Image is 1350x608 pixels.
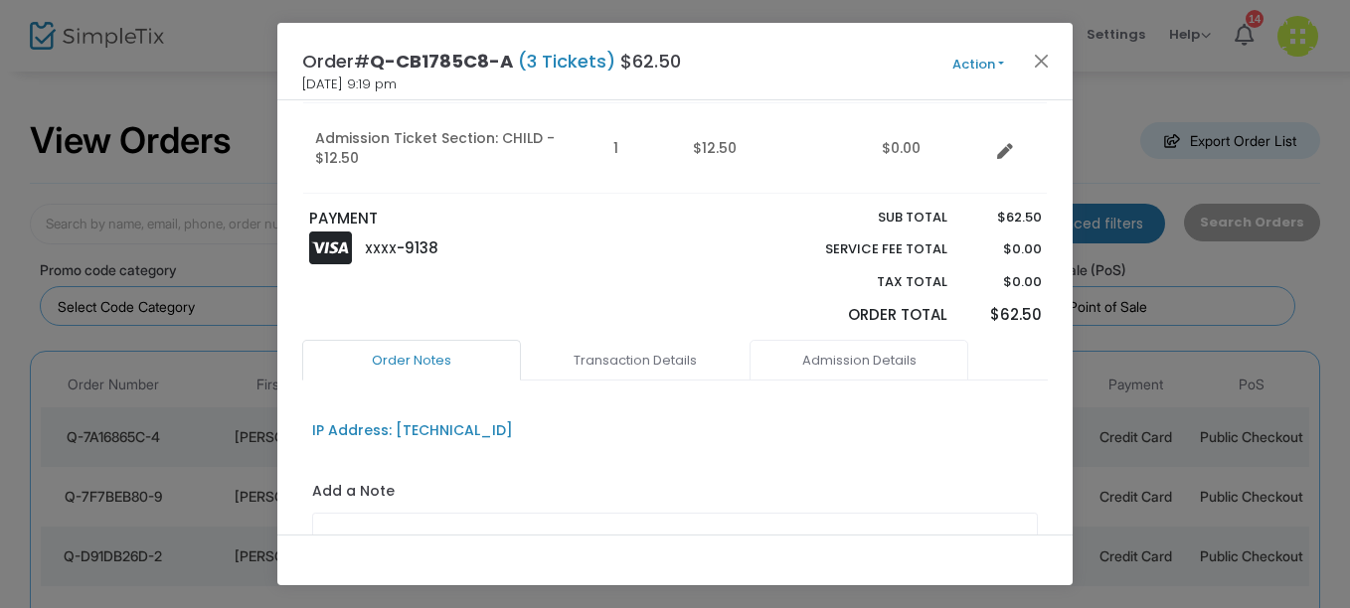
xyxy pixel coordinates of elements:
[365,240,397,257] span: XXXX
[966,239,1041,259] p: $0.00
[526,340,745,381] a: Transaction Details
[681,103,870,194] td: $12.50
[312,420,513,441] div: IP Address: [TECHNICAL_ID]
[919,54,1038,76] button: Action
[750,340,968,381] a: Admission Details
[966,304,1041,327] p: $62.50
[778,272,947,292] p: Tax Total
[1029,48,1055,74] button: Close
[966,272,1041,292] p: $0.00
[397,237,438,258] span: -9138
[778,239,947,259] p: Service Fee Total
[302,75,397,94] span: [DATE] 9:19 pm
[870,103,989,194] td: $0.00
[370,49,513,74] span: Q-CB1785C8-A
[778,304,947,327] p: Order Total
[966,208,1041,228] p: $62.50
[312,481,395,507] label: Add a Note
[303,103,601,194] td: Admission Ticket Section: CHILD - $12.50
[302,48,681,75] h4: Order# $62.50
[513,49,620,74] span: (3 Tickets)
[778,208,947,228] p: Sub total
[302,340,521,381] a: Order Notes
[309,208,666,230] p: PAYMENT
[601,103,681,194] td: 1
